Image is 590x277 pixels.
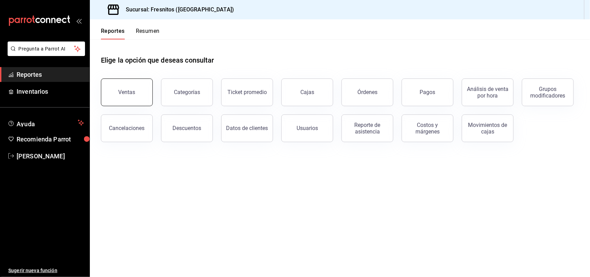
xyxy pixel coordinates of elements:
[173,125,202,131] div: Descuentos
[300,89,314,95] div: Cajas
[522,79,574,106] button: Grupos modificadores
[119,89,135,95] div: Ventas
[174,89,200,95] div: Categorías
[101,79,153,106] button: Ventas
[101,28,125,39] button: Reportes
[17,135,84,144] span: Recomienda Parrot
[221,79,273,106] button: Ticket promedio
[8,267,84,274] span: Sugerir nueva función
[226,125,268,131] div: Datos de clientes
[221,114,273,142] button: Datos de clientes
[526,86,569,99] div: Grupos modificadores
[76,18,82,24] button: open_drawer_menu
[17,87,84,96] span: Inventarios
[406,122,449,135] div: Costos y márgenes
[346,122,389,135] div: Reporte de asistencia
[17,119,75,127] span: Ayuda
[466,86,509,99] div: Análisis de venta por hora
[341,79,393,106] button: Órdenes
[466,122,509,135] div: Movimientos de cajas
[101,28,160,39] div: navigation tabs
[420,89,436,95] div: Pagos
[101,55,214,65] h1: Elige la opción que deseas consultar
[136,28,160,39] button: Resumen
[402,114,453,142] button: Costos y márgenes
[341,114,393,142] button: Reporte de asistencia
[120,6,234,14] h3: Sucursal: Fresnitos ([GEOGRAPHIC_DATA])
[19,45,74,53] span: Pregunta a Parrot AI
[297,125,318,131] div: Usuarios
[17,151,84,161] span: [PERSON_NAME]
[281,79,333,106] button: Cajas
[161,79,213,106] button: Categorías
[227,89,267,95] div: Ticket promedio
[17,70,84,79] span: Reportes
[462,114,514,142] button: Movimientos de cajas
[281,114,333,142] button: Usuarios
[5,50,85,57] a: Pregunta a Parrot AI
[101,114,153,142] button: Cancelaciones
[462,79,514,106] button: Análisis de venta por hora
[357,89,377,95] div: Órdenes
[161,114,213,142] button: Descuentos
[8,41,85,56] button: Pregunta a Parrot AI
[109,125,145,131] div: Cancelaciones
[402,79,453,106] button: Pagos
